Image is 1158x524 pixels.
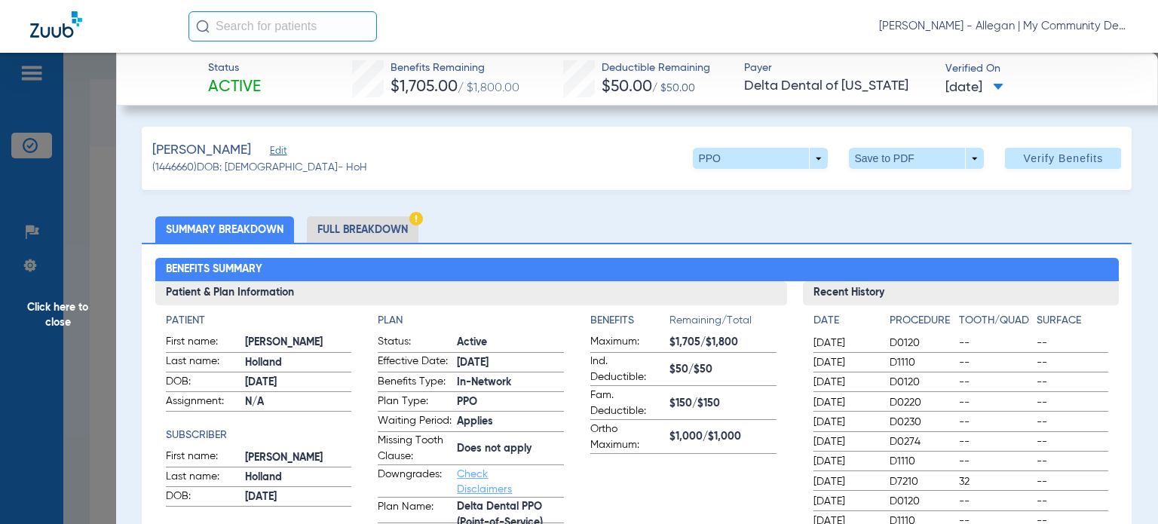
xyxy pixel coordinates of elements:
[959,395,1031,410] span: --
[1083,452,1158,524] iframe: Chat Widget
[890,313,954,329] h4: Procedure
[457,469,512,495] a: Check Disclaimers
[590,334,664,352] span: Maximum:
[166,334,240,352] span: First name:
[669,396,777,412] span: $150/$150
[1037,474,1108,489] span: --
[813,415,877,430] span: [DATE]
[890,395,954,410] span: D0220
[744,60,932,76] span: Payer
[959,474,1031,489] span: 32
[959,336,1031,351] span: --
[166,313,352,329] app-breakdown-title: Patient
[378,313,564,329] h4: Plan
[457,355,564,371] span: [DATE]
[166,394,240,412] span: Assignment:
[590,354,664,385] span: Ind. Deductible:
[669,429,777,445] span: $1,000/$1,000
[378,499,452,523] span: Plan Name:
[669,313,777,334] span: Remaining/Total
[378,433,452,464] span: Missing Tooth Clause:
[245,355,352,371] span: Holland
[245,470,352,486] span: Holland
[813,313,877,334] app-breakdown-title: Date
[1005,148,1121,169] button: Verify Benefits
[155,281,787,305] h3: Patient & Plan Information
[457,394,564,410] span: PPO
[378,467,452,497] span: Downgrades:
[959,355,1031,370] span: --
[890,434,954,449] span: D0274
[803,281,1119,305] h3: Recent History
[155,258,1119,282] h2: Benefits Summary
[959,454,1031,469] span: --
[188,11,377,41] input: Search for patients
[813,494,877,509] span: [DATE]
[959,494,1031,509] span: --
[30,11,82,38] img: Zuub Logo
[652,83,695,93] span: / $50.00
[890,415,954,430] span: D0230
[245,335,352,351] span: [PERSON_NAME]
[959,434,1031,449] span: --
[457,335,564,351] span: Active
[378,334,452,352] span: Status:
[602,60,710,76] span: Deductible Remaining
[959,313,1031,329] h4: Tooth/Quad
[813,375,877,390] span: [DATE]
[457,507,564,522] span: Delta Dental PPO (Point-of-Service)
[669,362,777,378] span: $50/$50
[959,375,1031,390] span: --
[813,474,877,489] span: [DATE]
[378,413,452,431] span: Waiting Period:
[813,336,877,351] span: [DATE]
[152,160,367,176] span: (1446660) DOB: [DEMOGRAPHIC_DATA] - HoH
[1037,375,1108,390] span: --
[457,375,564,391] span: In-Network
[166,427,352,443] h4: Subscriber
[155,216,294,243] li: Summary Breakdown
[1037,494,1108,509] span: --
[813,395,877,410] span: [DATE]
[890,336,954,351] span: D0120
[1037,355,1108,370] span: --
[378,354,452,372] span: Effective Date:
[590,388,664,419] span: Fam. Deductible:
[890,355,954,370] span: D1110
[879,19,1128,34] span: [PERSON_NAME] - Allegan | My Community Dental Centers
[245,489,352,505] span: [DATE]
[744,77,932,96] span: Delta Dental of [US_STATE]
[208,77,261,98] span: Active
[693,148,828,169] button: PPO
[409,212,423,225] img: Hazard
[890,375,954,390] span: D0120
[458,82,519,94] span: / $1,800.00
[849,148,984,169] button: Save to PDF
[391,79,458,95] span: $1,705.00
[196,20,210,33] img: Search Icon
[245,375,352,391] span: [DATE]
[166,354,240,372] span: Last name:
[590,313,669,334] app-breakdown-title: Benefits
[959,313,1031,334] app-breakdown-title: Tooth/Quad
[813,454,877,469] span: [DATE]
[457,441,564,457] span: Does not apply
[669,335,777,351] span: $1,705/$1,800
[166,449,240,467] span: First name:
[945,78,1003,97] span: [DATE]
[590,421,664,453] span: Ortho Maximum:
[378,374,452,392] span: Benefits Type:
[270,146,283,160] span: Edit
[378,394,452,412] span: Plan Type:
[245,394,352,410] span: N/A
[166,489,240,507] span: DOB:
[890,454,954,469] span: D1110
[1037,313,1108,334] app-breakdown-title: Surface
[166,469,240,487] span: Last name:
[1023,152,1103,164] span: Verify Benefits
[1037,313,1108,329] h4: Surface
[945,61,1133,77] span: Verified On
